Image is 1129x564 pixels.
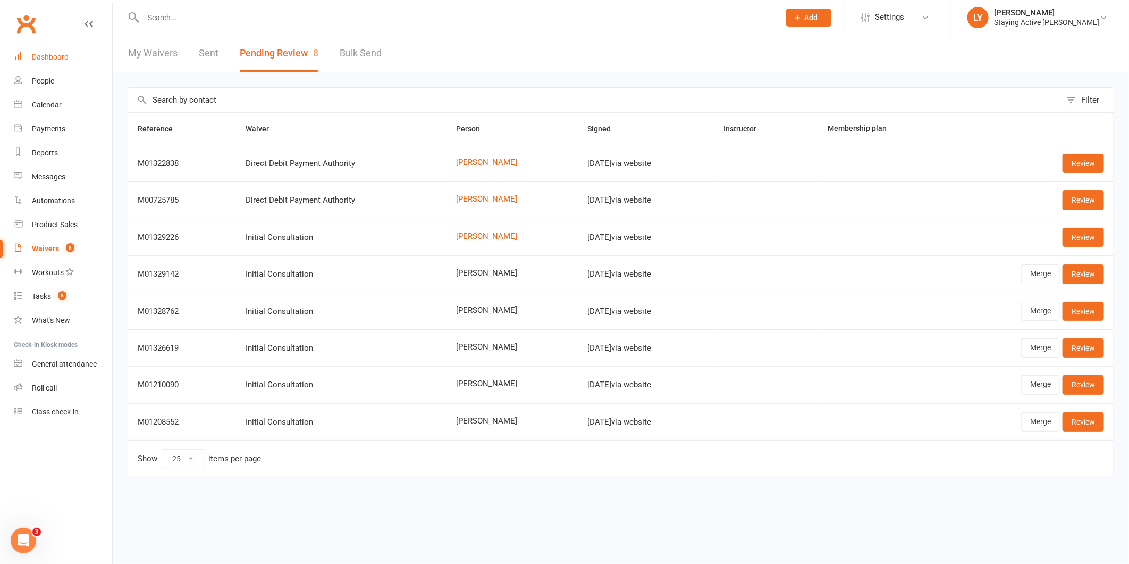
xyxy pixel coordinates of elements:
button: Reference [138,122,184,135]
div: [DATE] via website [588,418,704,427]
iframe: Intercom live chat [11,528,36,553]
div: Tasks [32,292,51,301]
div: M01328762 [138,307,226,316]
button: Instructor [723,122,768,135]
span: [PERSON_NAME] [456,306,568,315]
div: Product Sales [32,220,78,229]
span: Settings [875,5,904,29]
a: General attendance kiosk mode [14,352,112,376]
a: Merge [1021,338,1060,358]
div: General attendance [32,360,97,368]
div: Roll call [32,384,57,392]
div: Automations [32,196,75,205]
a: Waivers 8 [14,237,112,261]
button: Signed [588,122,623,135]
div: Filter [1081,94,1099,106]
div: Dashboard [32,53,69,61]
div: Initial Consultation [246,233,437,242]
div: M01210090 [138,380,226,389]
div: Workouts [32,268,64,277]
div: LY [967,7,989,28]
a: Merge [1021,264,1060,284]
div: What's New [32,316,70,325]
div: Initial Consultation [246,307,437,316]
button: Add [786,9,831,27]
a: Dashboard [14,45,112,69]
a: Reports [14,141,112,165]
div: [DATE] via website [588,159,704,168]
a: Merge [1021,412,1060,432]
a: My Waivers [128,35,178,72]
div: [DATE] via website [588,196,704,205]
a: Review [1063,412,1104,432]
a: Merge [1021,302,1060,321]
a: [PERSON_NAME] [456,195,568,204]
div: [DATE] via website [588,344,704,353]
button: Pending Review8 [240,35,318,72]
a: Sent [199,35,218,72]
a: Calendar [14,93,112,117]
div: [DATE] via website [588,307,704,316]
div: Payments [32,125,65,133]
div: Initial Consultation [246,380,437,389]
a: [PERSON_NAME] [456,232,568,241]
div: Direct Debit Payment Authority [246,159,437,168]
a: Review [1063,338,1104,358]
a: Messages [14,165,112,189]
a: Tasks 8 [14,285,112,309]
span: Add [805,13,818,22]
input: Search... [140,10,772,25]
span: Instructor [723,125,768,133]
div: People [32,77,54,85]
div: [DATE] via website [588,380,704,389]
a: Review [1063,264,1104,284]
div: Calendar [32,101,62,109]
a: Review [1063,228,1104,247]
span: Person [456,125,492,133]
a: Bulk Send [340,35,382,72]
span: [PERSON_NAME] [456,379,568,388]
button: Waiver [246,122,281,135]
div: M01326619 [138,344,226,353]
a: People [14,69,112,93]
span: [PERSON_NAME] [456,417,568,426]
a: What's New [14,309,112,333]
th: Membership plan [819,113,947,145]
div: Reports [32,148,58,157]
a: Roll call [14,376,112,400]
a: Class kiosk mode [14,400,112,424]
div: Initial Consultation [246,270,437,279]
div: [DATE] via website [588,270,704,279]
div: [PERSON_NAME] [994,8,1099,18]
span: [PERSON_NAME] [456,269,568,278]
div: Show [138,449,261,468]
div: M01322838 [138,159,226,168]
a: Review [1063,154,1104,173]
a: Payments [14,117,112,141]
div: Initial Consultation [246,418,437,427]
div: Waivers [32,244,59,253]
a: Product Sales [14,213,112,237]
div: Direct Debit Payment Authority [246,196,437,205]
a: Clubworx [13,11,39,37]
a: Review [1063,375,1104,394]
span: Waiver [246,125,281,133]
button: Filter [1061,88,1114,112]
span: Signed [588,125,623,133]
span: 8 [313,47,318,59]
a: Review [1063,302,1104,321]
a: Workouts [14,261,112,285]
div: M01329142 [138,270,226,279]
a: [PERSON_NAME] [456,158,568,167]
a: Review [1063,190,1104,210]
input: Search by contact [128,88,1061,112]
span: 3 [32,528,41,536]
div: M01208552 [138,418,226,427]
div: items per page [208,454,261,463]
div: Class check-in [32,408,79,416]
div: Initial Consultation [246,344,437,353]
div: M01329226 [138,233,226,242]
div: Staying Active [PERSON_NAME] [994,18,1099,27]
div: Messages [32,172,65,181]
button: Person [456,122,492,135]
